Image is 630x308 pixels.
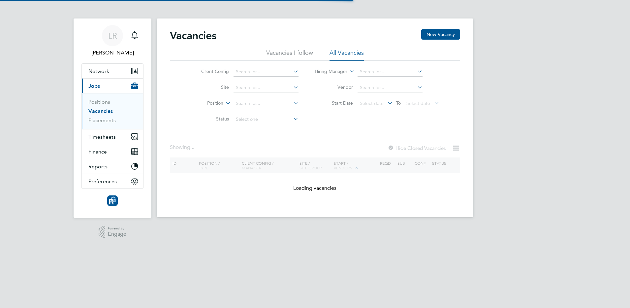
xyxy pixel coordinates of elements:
[88,83,100,89] span: Jobs
[330,49,364,61] li: All Vacancies
[108,226,126,231] span: Powered by
[108,31,117,40] span: LR
[170,29,216,42] h2: Vacancies
[234,67,299,77] input: Search for...
[82,129,143,144] button: Timesheets
[107,195,118,206] img: resourcinggroup-logo-retina.png
[191,116,229,122] label: Status
[309,68,347,75] label: Hiring Manager
[191,68,229,74] label: Client Config
[191,84,229,90] label: Site
[170,144,196,151] div: Showing
[82,159,143,174] button: Reports
[185,100,223,107] label: Position
[360,100,384,106] span: Select date
[88,117,116,123] a: Placements
[88,68,109,74] span: Network
[266,49,313,61] li: Vacancies I follow
[406,100,430,106] span: Select date
[315,100,353,106] label: Start Date
[315,84,353,90] label: Vendor
[81,49,143,57] span: Leanne Rayner
[190,144,194,151] span: ...
[74,18,151,218] nav: Main navigation
[82,93,143,129] div: Jobs
[88,134,116,140] span: Timesheets
[421,29,460,40] button: New Vacancy
[82,144,143,159] button: Finance
[234,99,299,108] input: Search for...
[88,99,110,105] a: Positions
[394,99,403,107] span: To
[82,79,143,93] button: Jobs
[358,67,423,77] input: Search for...
[234,115,299,124] input: Select one
[88,178,117,185] span: Preferences
[88,149,107,155] span: Finance
[82,174,143,188] button: Preferences
[108,231,126,237] span: Engage
[81,195,143,206] a: Go to home page
[388,145,446,151] label: Hide Closed Vacancies
[358,83,423,92] input: Search for...
[88,163,108,170] span: Reports
[99,226,127,238] a: Powered byEngage
[81,25,143,57] a: LR[PERSON_NAME]
[82,64,143,78] button: Network
[88,108,113,114] a: Vacancies
[234,83,299,92] input: Search for...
